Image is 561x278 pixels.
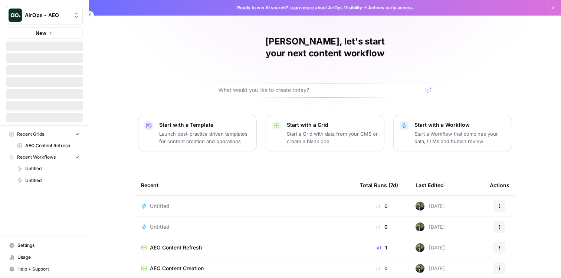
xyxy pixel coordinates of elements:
img: 4dqwcgipae5fdwxp9v51u2818epj [416,243,424,252]
div: 1 [360,244,404,251]
span: Untitled [25,177,79,184]
button: Recent Grids [6,129,83,140]
span: Actions early access [368,4,413,11]
img: AirOps - AEO Logo [9,9,22,22]
span: Usage [17,254,79,261]
p: Start with a Workflow [414,121,506,129]
div: 0 [360,202,404,210]
p: Start with a Template [159,121,250,129]
h1: [PERSON_NAME], let's start your next content workflow [214,36,436,59]
p: Start with a Grid [287,121,378,129]
button: Workspace: AirOps - AEO [6,6,83,24]
button: New [6,27,83,39]
div: [DATE] [416,243,445,252]
button: Start with a GridStart a Grid with data from your CMS or create a blank one [266,115,384,151]
a: Untitled [141,223,348,231]
div: Total Runs (7d) [360,175,398,195]
div: Actions [490,175,509,195]
button: Start with a WorkflowStart a Workflow that combines your data, LLMs and human review [393,115,512,151]
div: [DATE] [416,222,445,231]
div: 0 [360,223,404,231]
div: Last Edited [416,175,444,195]
div: [DATE] [416,202,445,211]
a: AEO Content Creation [141,265,348,272]
p: Start a Grid with data from your CMS or create a blank one [287,130,378,145]
div: 0 [360,265,404,272]
a: Learn more [289,5,314,10]
a: AEO Content Refresh [141,244,348,251]
span: Help + Support [17,266,79,272]
a: Untitled [141,202,348,210]
a: AEO Content Refresh [14,140,83,152]
img: 4dqwcgipae5fdwxp9v51u2818epj [416,202,424,211]
span: Recent Workflows [17,154,56,160]
div: Recent [141,175,348,195]
span: Untitled [25,165,79,172]
img: 4dqwcgipae5fdwxp9v51u2818epj [416,222,424,231]
a: Usage [6,251,83,263]
button: Help + Support [6,263,83,275]
span: Recent Grids [17,131,44,138]
input: What would you like to create today? [219,86,423,94]
span: AEO Content Creation [150,265,204,272]
p: Launch best-practice driven templates for content creation and operations [159,130,250,145]
button: Recent Workflows [6,152,83,163]
p: Start a Workflow that combines your data, LLMs and human review [414,130,506,145]
span: Ready to win AI search? about AirOps Visibility [237,4,362,11]
a: Settings [6,239,83,251]
span: Untitled [150,202,170,210]
span: New [36,29,46,37]
span: AirOps - AEO [25,11,70,19]
span: Untitled [150,223,170,231]
a: Untitled [14,163,83,175]
button: Start with a TemplateLaunch best-practice driven templates for content creation and operations [138,115,257,151]
img: 4dqwcgipae5fdwxp9v51u2818epj [416,264,424,273]
span: AEO Content Refresh [150,244,202,251]
span: AEO Content Refresh [25,142,79,149]
span: Settings [17,242,79,249]
a: Untitled [14,175,83,186]
div: [DATE] [416,264,445,273]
